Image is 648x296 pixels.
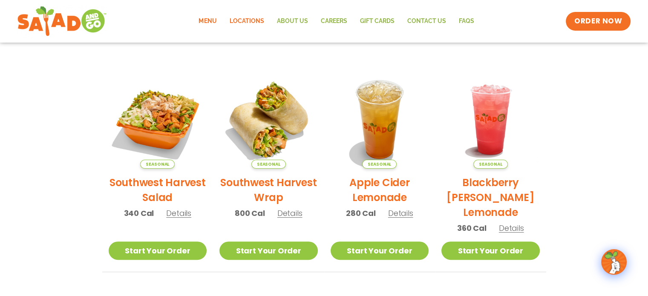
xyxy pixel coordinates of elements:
nav: Menu [192,11,480,31]
span: Seasonal [140,160,175,169]
span: 280 Cal [346,207,376,219]
span: Details [499,223,524,233]
a: Contact Us [400,11,452,31]
img: wpChatIcon [602,250,626,274]
a: ORDER NOW [566,12,631,31]
img: new-SAG-logo-768×292 [17,4,107,38]
a: Menu [192,11,223,31]
h2: Southwest Harvest Wrap [219,175,318,205]
span: ORDER NOW [574,16,622,26]
img: Product photo for Southwest Harvest Salad [109,70,207,169]
h2: Southwest Harvest Salad [109,175,207,205]
h2: Blackberry [PERSON_NAME] Lemonade [441,175,540,220]
a: Start Your Order [441,241,540,260]
a: Start Your Order [219,241,318,260]
a: Start Your Order [331,241,429,260]
img: Product photo for Apple Cider Lemonade [331,70,429,169]
span: Seasonal [251,160,286,169]
img: Product photo for Blackberry Bramble Lemonade [441,70,540,169]
span: Details [388,208,413,218]
a: FAQs [452,11,480,31]
a: Start Your Order [109,241,207,260]
a: Careers [314,11,353,31]
span: Seasonal [362,160,397,169]
span: 360 Cal [457,222,487,234]
span: Seasonal [473,160,508,169]
span: Details [166,208,191,218]
a: Locations [223,11,270,31]
span: Details [277,208,302,218]
a: GIFT CARDS [353,11,400,31]
a: About Us [270,11,314,31]
img: Product photo for Southwest Harvest Wrap [219,70,318,169]
span: 340 Cal [124,207,154,219]
span: 800 Cal [235,207,265,219]
h2: Apple Cider Lemonade [331,175,429,205]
